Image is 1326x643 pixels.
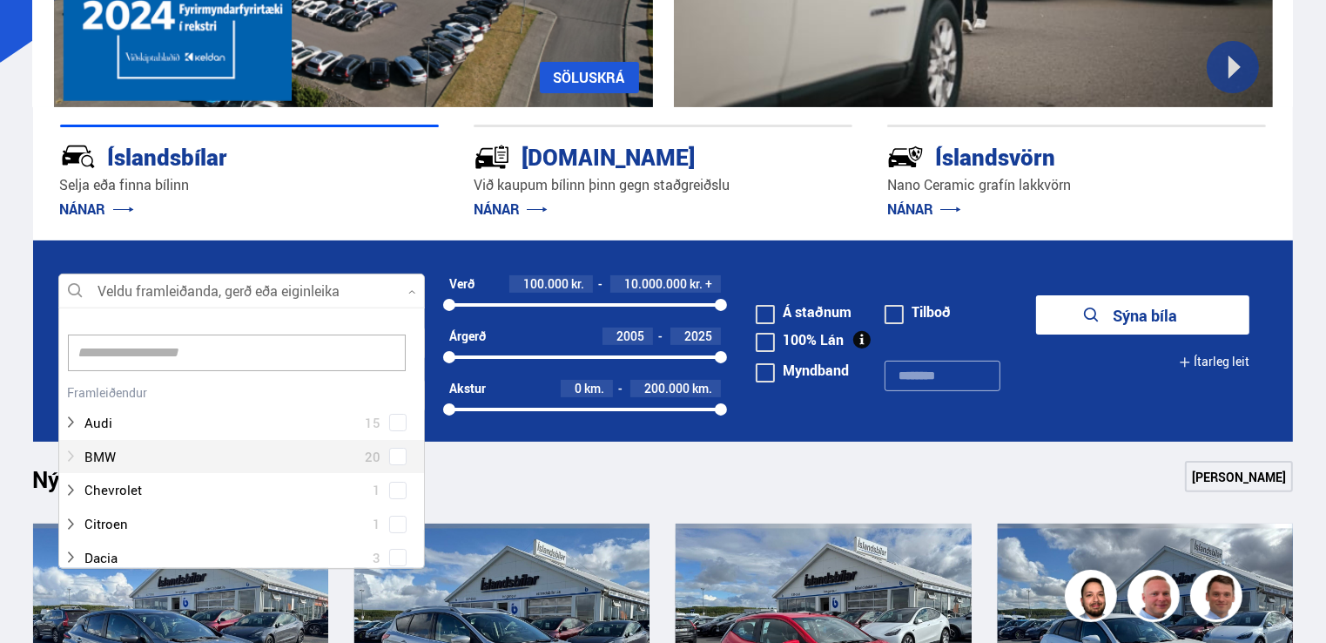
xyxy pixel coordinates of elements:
span: 3 [373,545,380,571]
span: 0 [575,380,582,396]
label: Myndband [756,363,849,377]
a: [PERSON_NAME] [1185,461,1293,492]
span: 100.000 [523,275,569,292]
span: 1 [373,477,380,503]
span: kr. [571,277,584,291]
span: 1 [373,511,380,537]
div: Íslandsvörn [887,140,1204,171]
div: [DOMAIN_NAME] [474,140,791,171]
a: NÁNAR [887,200,961,219]
div: Akstur [449,382,486,396]
span: 200.000 [644,380,690,396]
a: NÁNAR [60,200,134,219]
label: Á staðnum [756,305,851,319]
div: Íslandsbílar [60,140,377,171]
a: SÖLUSKRÁ [540,62,639,93]
div: Verð [449,277,475,291]
span: 2025 [684,328,712,344]
button: Opna LiveChat spjallviðmót [14,7,66,59]
a: NÁNAR [474,200,548,219]
label: 100% Lán [756,333,844,347]
button: Sýna bíla [1036,295,1249,335]
span: km. [692,382,712,396]
button: Ítarleg leit [1179,342,1249,382]
h1: Nýtt á skrá [33,466,172,503]
img: tr5P-W3DuiFaO7aO.svg [474,139,510,175]
span: kr. [690,277,703,291]
span: 15 [365,410,380,436]
span: + [705,277,712,291]
div: Árgerð [449,329,486,343]
img: JRvxyua_JYH6wB4c.svg [60,139,97,175]
span: 2005 [616,328,644,344]
img: FbJEzSuNWCJXmdc-.webp [1193,572,1245,625]
img: nhp88E3Fdnt1Opn2.png [1067,572,1120,625]
p: Við kaupum bílinn þinn gegn staðgreiðslu [474,175,852,195]
img: -Svtn6bYgwAsiwNX.svg [887,139,924,175]
img: siFngHWaQ9KaOqBr.png [1130,572,1182,625]
span: km. [584,382,604,396]
p: Selja eða finna bílinn [60,175,439,195]
span: 20 [365,444,380,470]
label: Tilboð [885,305,951,319]
p: Nano Ceramic grafín lakkvörn [887,175,1266,195]
span: 10.000.000 [624,275,687,292]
